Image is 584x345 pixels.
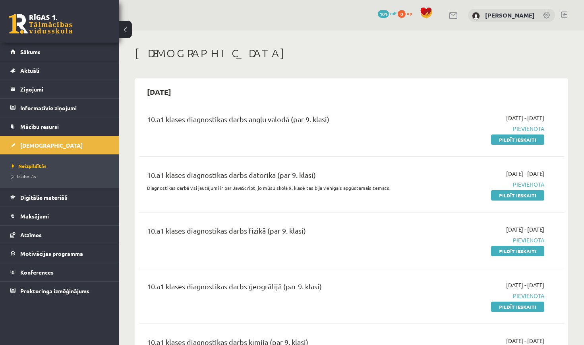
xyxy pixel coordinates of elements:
[420,236,544,244] span: Pievienota
[506,114,544,122] span: [DATE] - [DATE]
[10,117,109,136] a: Mācību resursi
[20,231,42,238] span: Atzīmes
[20,99,109,117] legend: Informatīvie ziņojumi
[398,10,406,18] span: 0
[147,184,408,191] p: Diagnostikas darbā visi jautājumi ir par JavaScript, jo mūsu skolā 9. klasē tas bija vienīgais ap...
[147,281,408,296] div: 10.a1 klases diagnostikas darbs ģeogrāfijā (par 9. klasi)
[20,287,89,294] span: Proktoringa izmēģinājums
[506,225,544,234] span: [DATE] - [DATE]
[420,180,544,189] span: Pievienota
[139,82,179,101] h2: [DATE]
[378,10,396,16] a: 104 mP
[10,80,109,98] a: Ziņojumi
[9,14,72,34] a: Rīgas 1. Tālmācības vidusskola
[20,80,109,98] legend: Ziņojumi
[491,190,544,201] a: Pildīt ieskaiti
[20,123,59,130] span: Mācību resursi
[10,43,109,61] a: Sākums
[20,250,83,257] span: Motivācijas programma
[506,337,544,345] span: [DATE] - [DATE]
[10,282,109,300] a: Proktoringa izmēģinājums
[420,292,544,300] span: Pievienota
[20,207,109,225] legend: Maksājumi
[135,47,568,60] h1: [DEMOGRAPHIC_DATA]
[10,99,109,117] a: Informatīvie ziņojumi
[20,142,83,149] span: [DEMOGRAPHIC_DATA]
[20,269,54,276] span: Konferences
[10,244,109,263] a: Motivācijas programma
[20,194,68,201] span: Digitālie materiāli
[147,170,408,184] div: 10.a1 klases diagnostikas darbs datorikā (par 9. klasi)
[485,11,535,19] a: [PERSON_NAME]
[491,246,544,256] a: Pildīt ieskaiti
[20,48,41,55] span: Sākums
[10,188,109,207] a: Digitālie materiāli
[420,125,544,133] span: Pievienota
[10,263,109,281] a: Konferences
[506,281,544,289] span: [DATE] - [DATE]
[20,67,39,74] span: Aktuāli
[378,10,389,18] span: 104
[12,163,46,169] span: Neizpildītās
[491,302,544,312] a: Pildīt ieskaiti
[12,173,111,180] a: Izlabotās
[472,12,480,20] img: Yulia Gorbacheva
[390,10,396,16] span: mP
[12,173,36,179] span: Izlabotās
[398,10,416,16] a: 0 xp
[10,136,109,154] a: [DEMOGRAPHIC_DATA]
[506,170,544,178] span: [DATE] - [DATE]
[10,207,109,225] a: Maksājumi
[10,226,109,244] a: Atzīmes
[10,61,109,80] a: Aktuāli
[407,10,412,16] span: xp
[12,162,111,170] a: Neizpildītās
[491,134,544,145] a: Pildīt ieskaiti
[147,225,408,240] div: 10.a1 klases diagnostikas darbs fizikā (par 9. klasi)
[147,114,408,129] div: 10.a1 klases diagnostikas darbs angļu valodā (par 9. klasi)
